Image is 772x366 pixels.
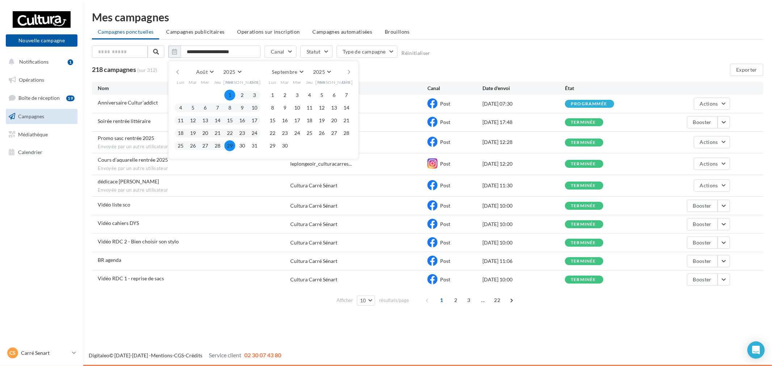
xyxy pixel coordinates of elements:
[436,294,447,306] span: 1
[280,79,289,85] span: Mar
[694,136,730,148] button: Actions
[316,102,327,113] button: 12
[379,297,409,304] span: résultats/page
[249,140,260,151] button: 31
[212,102,223,113] button: 7
[189,79,197,85] span: Mar
[187,128,198,139] button: 19
[98,165,290,172] span: Envoyée par un autre utilisateur
[279,128,290,139] button: 23
[279,115,290,126] button: 16
[18,113,44,119] span: Campagnes
[341,102,352,113] button: 14
[200,128,211,139] button: 20
[98,144,290,150] span: Envoyée par un autre utilisateur
[98,135,154,141] span: Promo sasc rentrée 2025
[571,102,607,106] div: programmée
[224,102,235,113] button: 8
[337,297,353,304] span: Afficher
[329,115,339,126] button: 20
[19,59,48,65] span: Notifications
[313,29,372,35] span: Campagnes automatisées
[193,67,216,77] button: Août
[21,349,69,357] p: Carré Senart
[6,34,77,47] button: Nouvelle campagne
[137,67,157,74] span: (sur 312)
[98,257,121,263] span: BR agenda
[4,90,79,106] a: Boîte de réception19
[482,160,565,167] div: [DATE] 12:20
[237,29,300,35] span: Operations sur inscription
[293,79,301,85] span: Mer
[304,102,315,113] button: 11
[491,294,503,306] span: 22
[747,341,765,359] div: Open Intercom Messenger
[224,90,235,101] button: 1
[440,203,450,209] span: Post
[290,182,337,189] div: Cultura Carré Sénart
[482,85,565,92] div: Date d'envoi
[18,131,48,137] span: Médiathèque
[329,90,339,101] button: 6
[482,100,565,107] div: [DATE] 07:30
[316,128,327,139] button: 26
[98,178,159,184] span: dédicace marion
[237,128,248,139] button: 23
[200,140,211,151] button: 27
[440,182,450,188] span: Post
[250,79,259,85] span: Dim
[571,162,596,166] div: terminée
[175,128,186,139] button: 18
[571,120,596,125] div: terminée
[292,128,303,139] button: 24
[440,119,450,125] span: Post
[267,102,278,113] button: 8
[98,275,164,281] span: Vidéo RDC 1 - reprise de sacs
[316,90,327,101] button: 5
[98,201,130,208] span: Vidéo liste sco
[92,65,136,73] span: 218 campagnes
[98,220,139,226] span: Vidéo cahiers DYS
[4,72,79,88] a: Opérations
[269,79,277,85] span: Lun
[4,145,79,160] a: Calendrier
[98,85,290,92] div: Nom
[98,187,290,193] span: Envoyée par un autre utilisateur
[482,276,565,283] div: [DATE] 10:00
[212,128,223,139] button: 21
[224,140,235,151] button: 29
[290,258,337,265] div: Cultura Carré Sénart
[292,90,303,101] button: 3
[279,102,290,113] button: 9
[440,221,450,227] span: Post
[341,90,352,101] button: 7
[66,95,75,101] div: 19
[4,127,79,142] a: Médiathèque
[18,95,60,101] span: Boîte de réception
[694,98,730,110] button: Actions
[482,182,565,189] div: [DATE] 11:30
[316,79,353,85] span: [PERSON_NAME]
[730,64,763,76] button: Exporter
[174,352,184,358] a: CGS
[360,298,366,303] span: 10
[687,237,718,249] button: Booster
[279,140,290,151] button: 30
[212,140,223,151] button: 28
[440,239,450,246] span: Post
[482,258,565,265] div: [DATE] 11:06
[4,54,76,69] button: Notifications 1
[196,69,208,75] span: Août
[306,79,313,85] span: Jeu
[166,29,224,35] span: Campagnes publicitaires
[187,115,198,126] button: 12
[237,102,248,113] button: 9
[249,128,260,139] button: 24
[290,85,428,92] div: Audience
[687,200,718,212] button: Booster
[10,349,16,357] span: CS
[440,139,450,145] span: Post
[571,140,596,145] div: terminée
[482,202,565,209] div: [DATE] 10:00
[300,46,333,58] button: Statut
